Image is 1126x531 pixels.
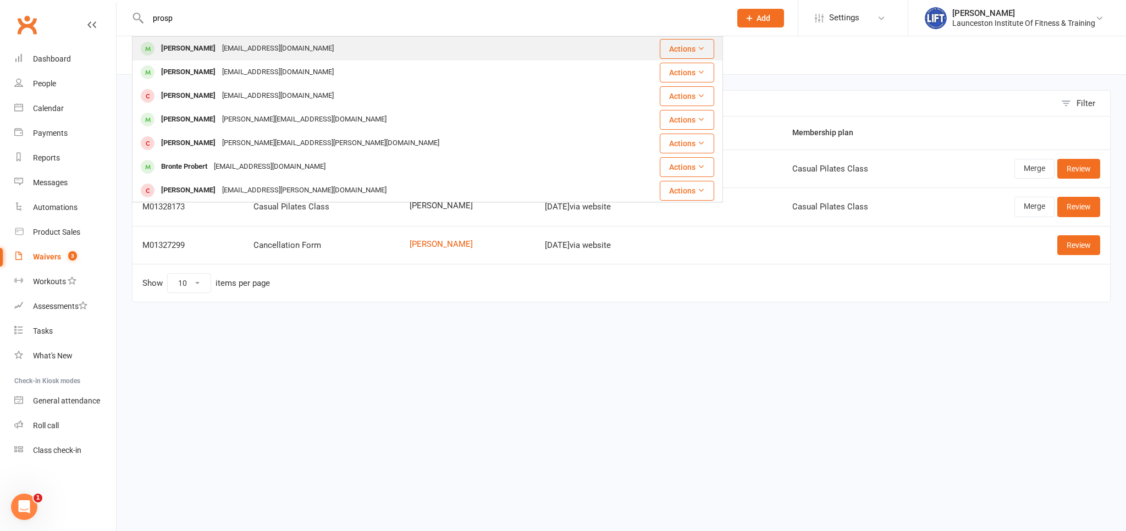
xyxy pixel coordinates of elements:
div: Workouts [33,277,66,286]
div: Casual Pilates Class [253,202,390,212]
div: Reports [33,153,60,162]
div: Cancellation Form [253,241,390,250]
a: Merge [1014,197,1055,217]
div: Assessments [33,302,87,311]
button: Actions [660,134,714,153]
span: Settings [829,5,859,30]
button: Actions [660,63,714,82]
div: [PERSON_NAME] [158,64,219,80]
a: Roll call [14,413,116,438]
button: Actions [660,157,714,177]
a: Product Sales [14,220,116,245]
a: Review [1057,197,1100,217]
div: Automations [33,203,78,212]
div: [PERSON_NAME] [158,182,219,198]
a: Assessments [14,294,116,319]
input: Search... [145,10,723,26]
button: Actions [660,86,714,106]
div: Roll call [33,421,59,430]
div: Tasks [33,327,53,335]
a: Reports [14,146,116,170]
div: [EMAIL_ADDRESS][PERSON_NAME][DOMAIN_NAME] [219,182,390,198]
div: What's New [33,351,73,360]
span: 3 [68,251,77,261]
div: General attendance [33,396,100,405]
div: Messages [33,178,68,187]
button: Add [737,9,784,27]
a: Clubworx [13,11,41,38]
div: [PERSON_NAME] [158,135,219,151]
div: Launceston Institute Of Fitness & Training [952,18,1095,28]
div: M01328173 [142,202,234,212]
div: M01327299 [142,241,234,250]
div: Casual Pilates Class [792,202,929,212]
div: [DATE] via website [545,241,665,250]
span: Instructor [685,129,731,137]
div: Product Sales [33,228,80,236]
div: [PERSON_NAME] [158,112,219,128]
div: items per page [216,279,270,288]
button: Filter [1056,91,1110,116]
iframe: Intercom live chat [11,494,37,520]
a: Automations [14,195,116,220]
a: Review [1057,159,1100,179]
div: People [33,79,56,88]
button: Actions [660,39,714,59]
div: Dashboard [33,54,71,63]
div: [PERSON_NAME][EMAIL_ADDRESS][PERSON_NAME][DOMAIN_NAME] [219,135,443,151]
div: [EMAIL_ADDRESS][DOMAIN_NAME] [219,41,337,57]
div: Waivers [33,252,61,261]
a: General attendance kiosk mode [14,389,116,413]
a: What's New [14,344,116,368]
span: Add [757,14,770,23]
button: Actions [660,181,714,201]
a: Messages [14,170,116,195]
div: [PERSON_NAME] [158,41,219,57]
div: Calendar [33,104,64,113]
a: Workouts [14,269,116,294]
div: [PERSON_NAME] [952,8,1095,18]
div: [EMAIL_ADDRESS][DOMAIN_NAME] [211,159,329,175]
div: [EMAIL_ADDRESS][DOMAIN_NAME] [219,64,337,80]
a: People [14,71,116,96]
th: Membership plan [782,117,939,150]
a: Payments [14,121,116,146]
div: Filter [1077,97,1095,110]
a: Tasks [14,319,116,344]
div: [DATE] via website [545,202,665,212]
a: Dashboard [14,47,116,71]
div: [PERSON_NAME] [158,88,219,104]
div: Show [142,273,270,293]
a: Review [1057,235,1100,255]
div: Bronte Probert [158,159,211,175]
div: Payments [33,129,68,137]
div: Casual Pilates Class [792,164,929,174]
div: Class check-in [33,446,81,455]
div: [PERSON_NAME][EMAIL_ADDRESS][DOMAIN_NAME] [219,112,390,128]
a: Calendar [14,96,116,121]
a: [PERSON_NAME] [410,240,525,249]
a: Class kiosk mode [14,438,116,463]
button: Instructor [685,126,731,140]
span: 1 [34,494,42,502]
button: Actions [660,110,714,130]
a: Waivers 3 [14,245,116,269]
a: Merge [1014,159,1055,179]
img: thumb_image1711312309.png [925,7,947,29]
span: [PERSON_NAME] [410,201,525,211]
div: [EMAIL_ADDRESS][DOMAIN_NAME] [219,88,337,104]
